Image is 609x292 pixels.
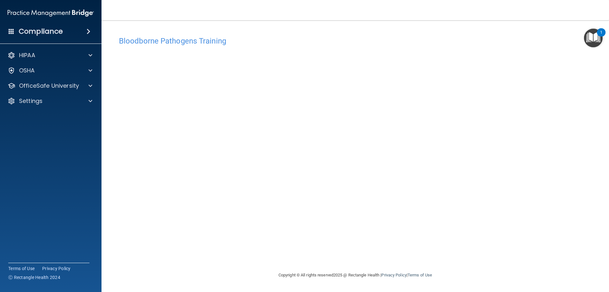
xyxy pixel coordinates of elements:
[239,265,471,285] div: Copyright © All rights reserved 2025 @ Rectangle Health | |
[19,51,35,59] p: HIPAA
[8,67,92,74] a: OSHA
[119,49,592,244] iframe: bbp
[408,273,432,277] a: Terms of Use
[119,37,592,45] h4: Bloodborne Pathogens Training
[19,82,79,90] p: OfficeSafe University
[19,27,63,36] h4: Compliance
[19,97,43,105] p: Settings
[584,29,603,47] button: Open Resource Center, 1 new notification
[19,67,35,74] p: OSHA
[8,97,92,105] a: Settings
[42,265,71,272] a: Privacy Policy
[8,51,92,59] a: HIPAA
[8,82,92,90] a: OfficeSafe University
[8,274,60,281] span: Ⓒ Rectangle Health 2024
[8,7,94,19] img: PMB logo
[8,265,35,272] a: Terms of Use
[381,273,406,277] a: Privacy Policy
[600,32,602,41] div: 1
